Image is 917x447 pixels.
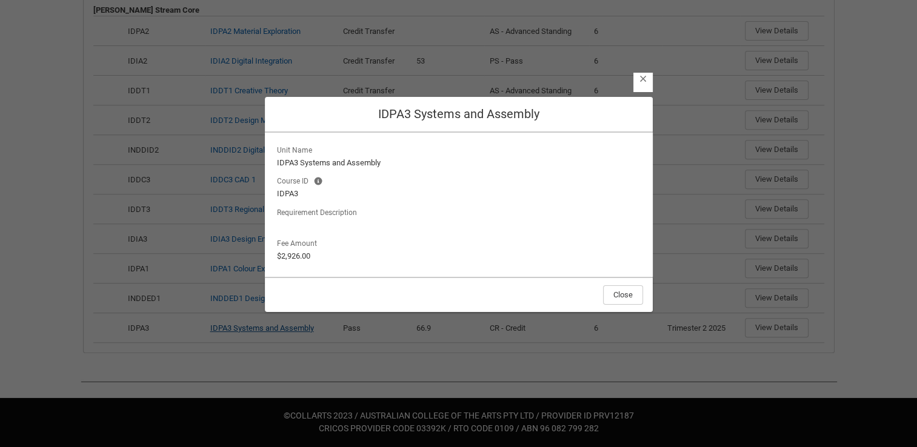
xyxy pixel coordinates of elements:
[277,157,641,169] lightning-formatted-text: IDPA3 Systems and Assembly
[603,285,643,305] button: Close
[275,107,643,122] h2: IDPA3 Systems and Assembly
[638,74,648,84] button: Close
[277,236,322,249] p: Fee Amount
[277,188,641,200] lightning-formatted-text: IDPA3
[277,142,317,156] span: Unit Name
[277,205,362,218] span: Requirement Description
[277,173,313,187] span: Course ID
[277,251,310,260] lightning-formatted-number: $2,926.00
